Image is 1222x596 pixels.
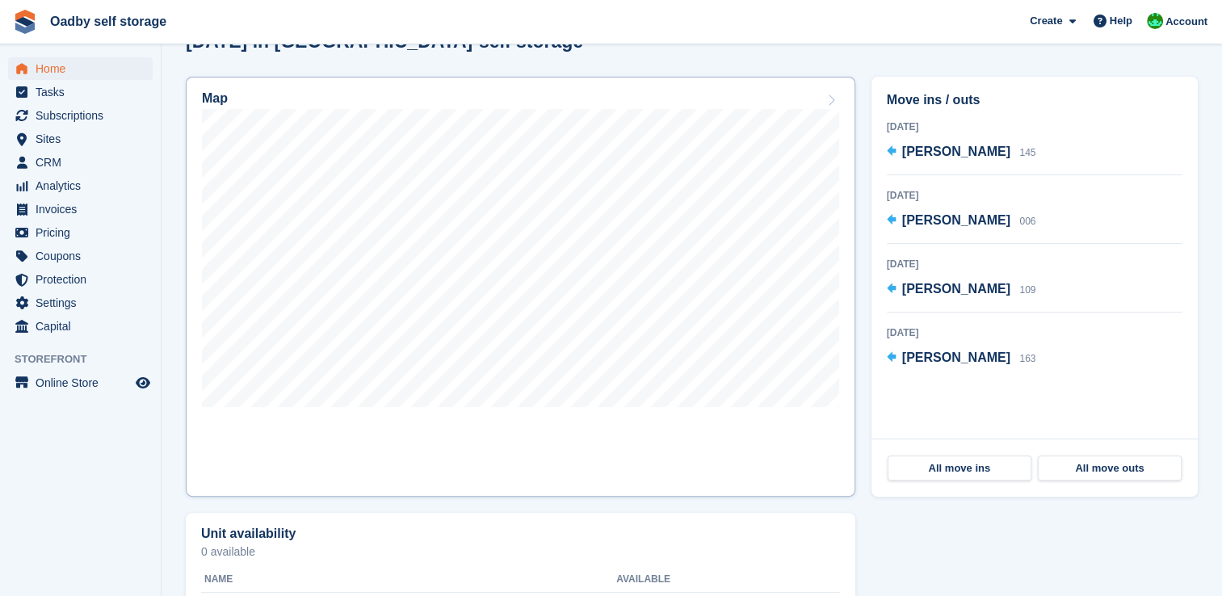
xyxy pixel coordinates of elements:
span: Protection [36,268,132,291]
a: menu [8,315,153,338]
div: [DATE] [887,325,1182,340]
a: Preview store [133,373,153,392]
span: [PERSON_NAME] [902,350,1010,364]
a: menu [8,221,153,244]
span: Settings [36,292,132,314]
div: [DATE] [887,188,1182,203]
a: menu [8,292,153,314]
span: Create [1030,13,1062,29]
div: [DATE] [887,120,1182,134]
span: 006 [1019,216,1035,227]
span: CRM [36,151,132,174]
th: Available [616,567,754,593]
span: Analytics [36,174,132,197]
span: Storefront [15,351,161,367]
span: Sites [36,128,132,150]
img: stora-icon-8386f47178a22dfd0bd8f6a31ec36ba5ce8667c1dd55bd0f319d3a0aa187defe.svg [13,10,37,34]
a: [PERSON_NAME] 006 [887,211,1036,232]
img: Stephanie [1147,13,1163,29]
a: All move outs [1038,455,1182,481]
a: menu [8,81,153,103]
span: [PERSON_NAME] [902,145,1010,158]
span: Account [1165,14,1207,30]
span: Online Store [36,371,132,394]
a: menu [8,151,153,174]
span: Pricing [36,221,132,244]
th: Name [201,567,616,593]
a: All move ins [888,455,1031,481]
span: Coupons [36,245,132,267]
a: menu [8,128,153,150]
span: 109 [1019,284,1035,296]
span: Capital [36,315,132,338]
a: Oadby self storage [44,8,173,35]
span: 145 [1019,147,1035,158]
a: menu [8,198,153,220]
a: menu [8,104,153,127]
span: Home [36,57,132,80]
a: menu [8,268,153,291]
span: [PERSON_NAME] [902,213,1010,227]
div: [DATE] [887,257,1182,271]
span: Help [1110,13,1132,29]
a: [PERSON_NAME] 145 [887,142,1036,163]
span: Tasks [36,81,132,103]
span: Invoices [36,198,132,220]
span: 163 [1019,353,1035,364]
h2: Map [202,91,228,106]
h2: Move ins / outs [887,90,1182,110]
a: Map [186,77,855,497]
a: menu [8,371,153,394]
a: menu [8,174,153,197]
a: [PERSON_NAME] 109 [887,279,1036,300]
span: [PERSON_NAME] [902,282,1010,296]
p: 0 available [201,546,840,557]
a: [PERSON_NAME] 163 [887,348,1036,369]
span: Subscriptions [36,104,132,127]
a: menu [8,245,153,267]
a: menu [8,57,153,80]
h2: Unit availability [201,527,296,541]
